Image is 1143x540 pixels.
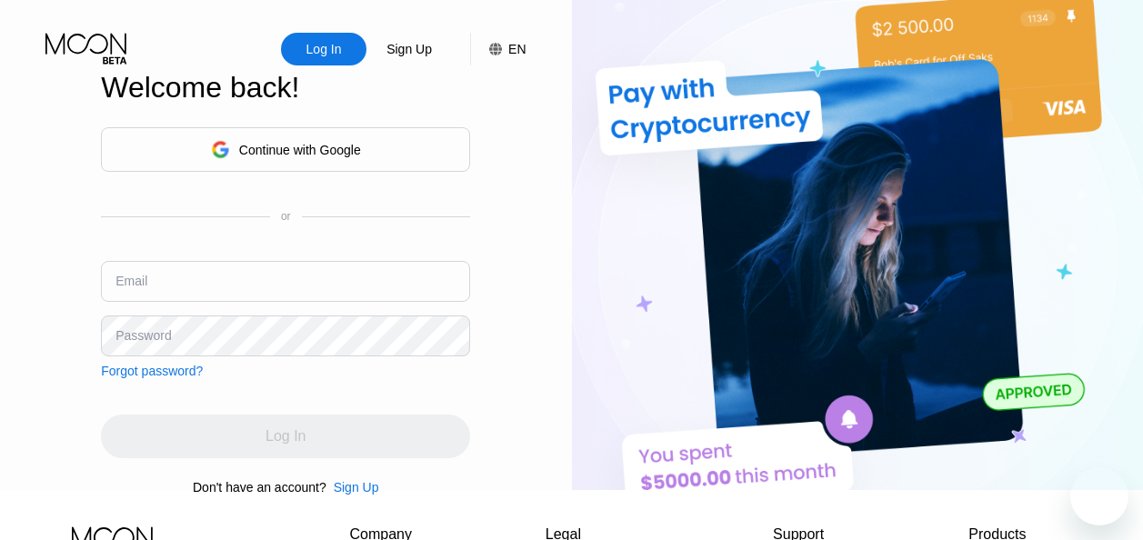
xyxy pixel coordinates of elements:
[508,42,526,56] div: EN
[239,143,361,157] div: Continue with Google
[470,33,526,65] div: EN
[1070,467,1128,525] iframe: Button to launch messaging window
[281,33,366,65] div: Log In
[281,210,291,223] div: or
[326,480,379,495] div: Sign Up
[101,364,203,378] div: Forgot password?
[366,33,452,65] div: Sign Up
[385,40,434,58] div: Sign Up
[193,480,326,495] div: Don't have an account?
[101,71,470,105] div: Welcome back!
[115,274,147,288] div: Email
[305,40,344,58] div: Log In
[115,328,171,343] div: Password
[101,127,470,172] div: Continue with Google
[334,480,379,495] div: Sign Up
